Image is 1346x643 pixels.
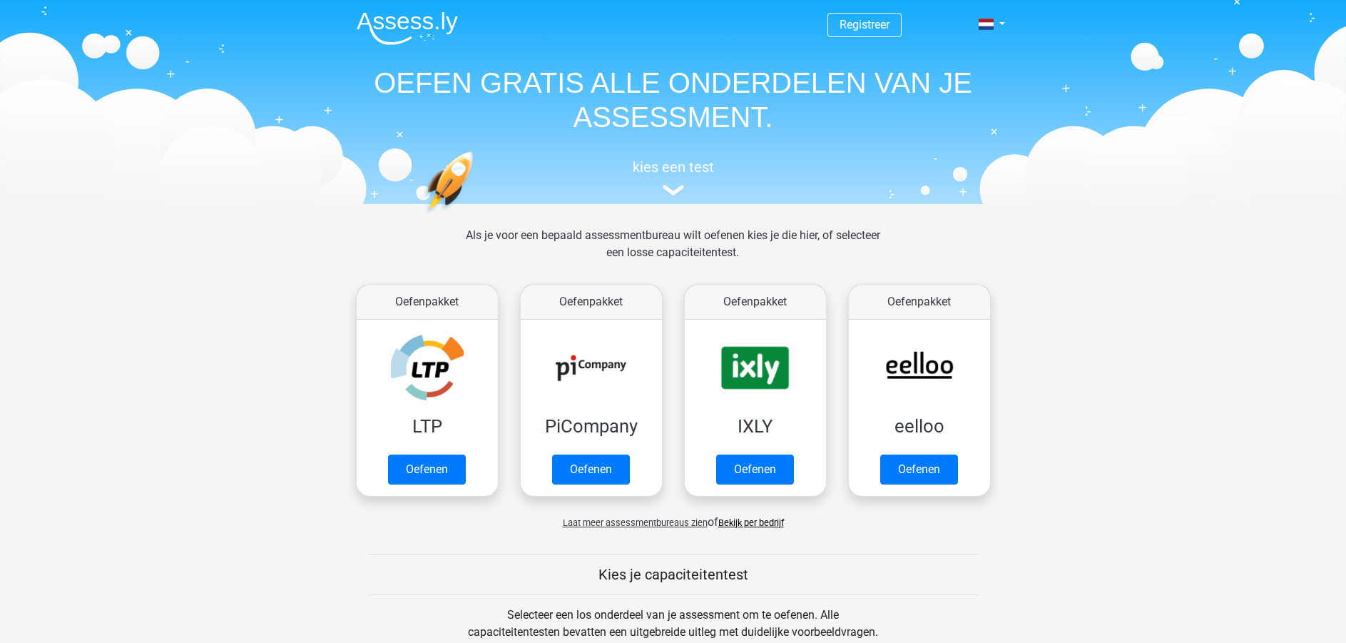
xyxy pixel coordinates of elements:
[345,158,1001,176] h5: kies een test
[880,455,958,485] a: Oefenen
[840,18,889,31] a: Registreer
[718,517,784,528] a: Bekijk per bedrijf
[424,151,529,280] img: oefenen
[345,66,1001,134] h1: OEFEN GRATIS ALLE ONDERDELEN VAN JE ASSESSMENT.
[716,455,794,485] a: Oefenen
[563,517,708,528] span: Laat meer assessmentbureaus zien
[357,11,458,45] img: Assessly
[345,502,1001,531] div: of
[388,455,466,485] a: Oefenen
[454,227,892,278] div: Als je voor een bepaald assessmentbureau wilt oefenen kies je die hier, of selecteer een losse ca...
[663,185,684,196] img: assessment
[369,566,978,583] h5: Kies je capaciteitentest
[345,158,1001,196] a: kies een test
[552,455,630,485] a: Oefenen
